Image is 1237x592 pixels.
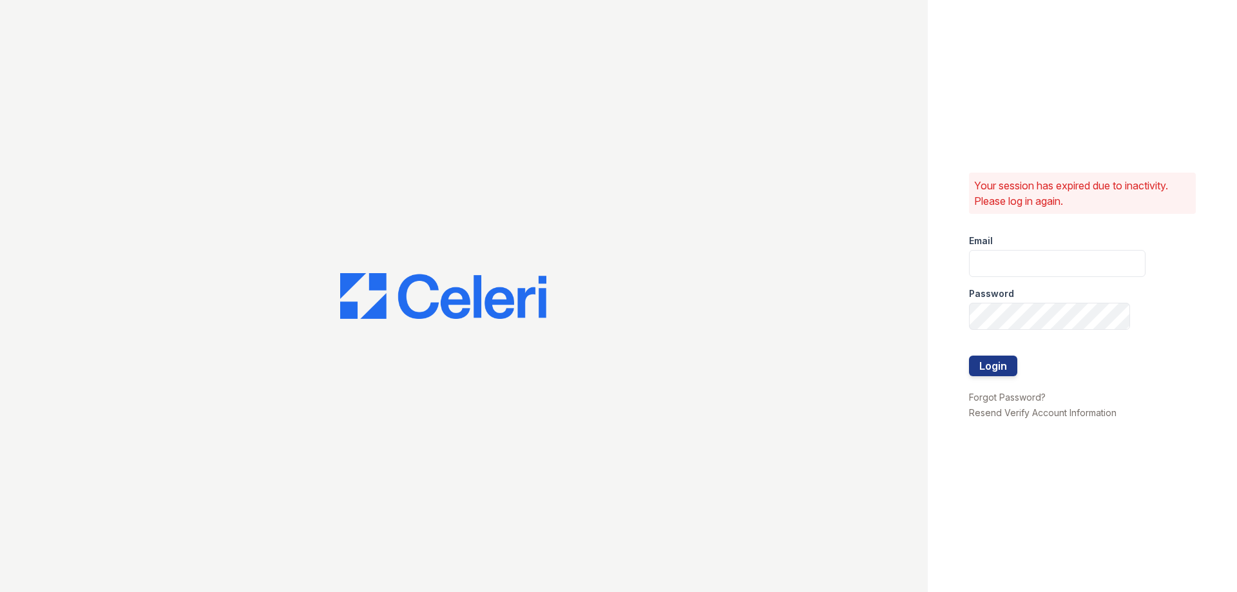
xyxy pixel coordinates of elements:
[969,287,1014,300] label: Password
[969,407,1117,418] a: Resend Verify Account Information
[969,356,1017,376] button: Login
[969,234,993,247] label: Email
[340,273,546,320] img: CE_Logo_Blue-a8612792a0a2168367f1c8372b55b34899dd931a85d93a1a3d3e32e68fde9ad4.png
[969,392,1046,403] a: Forgot Password?
[974,178,1191,209] p: Your session has expired due to inactivity. Please log in again.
